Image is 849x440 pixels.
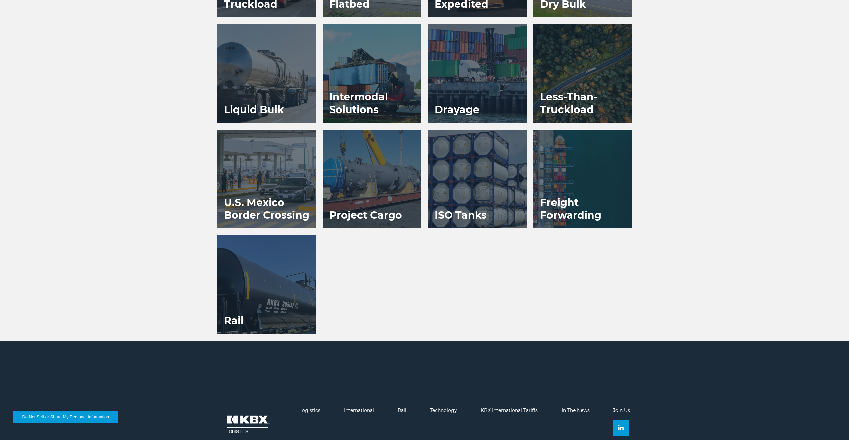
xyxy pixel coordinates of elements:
[398,407,406,413] a: Rail
[217,235,316,334] a: Rail
[299,407,320,413] a: Logistics
[533,130,632,228] a: Freight Forwarding
[562,407,590,413] a: In The News
[323,24,421,123] a: Intermodal Solutions
[13,411,118,423] button: Do Not Sell or Share My Personal Information
[613,407,630,413] a: Join Us
[533,84,632,123] h3: Less-Than-Truckload
[428,24,527,123] a: Drayage
[344,407,374,413] a: International
[323,84,421,123] h3: Intermodal Solutions
[428,202,493,228] h3: ISO Tanks
[533,24,632,123] a: Less-Than-Truckload
[430,407,457,413] a: Technology
[323,130,421,228] a: Project Cargo
[428,130,527,228] a: ISO Tanks
[323,202,409,228] h3: Project Cargo
[217,130,316,228] a: U.S. Mexico Border Crossing
[217,308,250,334] h3: Rail
[217,24,316,123] a: Liquid Bulk
[217,97,291,123] h3: Liquid Bulk
[481,407,538,413] a: KBX International Tariffs
[217,190,316,228] h3: U.S. Mexico Border Crossing
[618,425,624,430] img: Linkedin
[533,190,632,228] h3: Freight Forwarding
[428,97,486,123] h3: Drayage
